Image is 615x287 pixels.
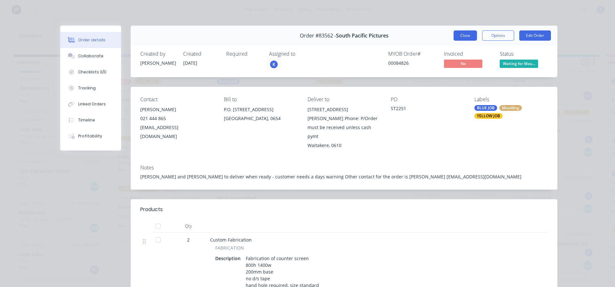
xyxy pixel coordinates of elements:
div: Labels [474,96,548,102]
div: [EMAIL_ADDRESS][DOMAIN_NAME] [140,123,214,141]
div: [GEOGRAPHIC_DATA], 0654 [224,114,297,123]
div: [PERSON_NAME] [140,105,214,114]
div: Bill to [224,96,297,102]
div: PO [391,96,464,102]
button: Tracking [60,80,121,96]
button: Profitability [60,128,121,144]
div: [PERSON_NAME]021 444 865[EMAIL_ADDRESS][DOMAIN_NAME] [140,105,214,141]
span: South Pacific Pictures [336,33,389,39]
div: Description [215,254,243,263]
span: No [444,60,482,68]
div: Notes [140,165,548,171]
div: Linked Orders [78,101,106,107]
span: [DATE] [183,60,197,66]
div: MYOB Order # [388,51,436,57]
div: Checklists 0/0 [78,69,106,75]
div: Profitability [78,133,102,139]
button: Options [482,30,514,41]
button: Linked Orders [60,96,121,112]
div: 021 444 865 [140,114,214,123]
div: Contact [140,96,214,102]
div: 00084826 [388,60,436,66]
button: Collaborate [60,48,121,64]
span: Order #83562 - [300,33,336,39]
div: [PERSON_NAME] [140,60,176,66]
button: K [269,60,279,69]
button: Order details [60,32,121,48]
div: Created [183,51,218,57]
button: Timeline [60,112,121,128]
div: Qty [169,220,208,233]
div: Assigned to [269,51,333,57]
div: Waitakere, 0610 [307,141,381,150]
div: Created by [140,51,176,57]
span: Waiting for Mou... [500,60,538,68]
button: Edit Order [519,30,551,41]
div: Invoiced [444,51,492,57]
span: FABRICATION [215,244,244,251]
div: P.O. [STREET_ADDRESS] [224,105,297,114]
div: Deliver to [307,96,381,102]
div: Products [140,206,163,213]
div: Tracking [78,85,96,91]
div: [STREET_ADDRESS][PERSON_NAME] Phone: P/Order must be received unless cash pymt [307,105,381,141]
span: 2 [187,236,190,243]
div: [PERSON_NAME] and [PERSON_NAME] to deliver when ready - customer needs a days warning Other conta... [140,173,548,180]
div: YELLOW JOB [474,113,503,119]
div: Moulding [499,105,522,111]
div: P.O. [STREET_ADDRESS][GEOGRAPHIC_DATA], 0654 [224,105,297,126]
div: [STREET_ADDRESS][PERSON_NAME] Phone: P/Order must be received unless cash pymtWaitakere, 0610 [307,105,381,150]
button: Close [454,30,477,41]
div: Order details [78,37,105,43]
button: Checklists 0/0 [60,64,121,80]
div: Status [500,51,548,57]
div: Timeline [78,117,95,123]
div: ST2251 [391,105,464,114]
div: BLUE JOB [474,105,497,111]
button: Waiting for Mou... [500,60,538,69]
div: Required [226,51,261,57]
span: Custom Fabrication [210,237,252,243]
div: Collaborate [78,53,103,59]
